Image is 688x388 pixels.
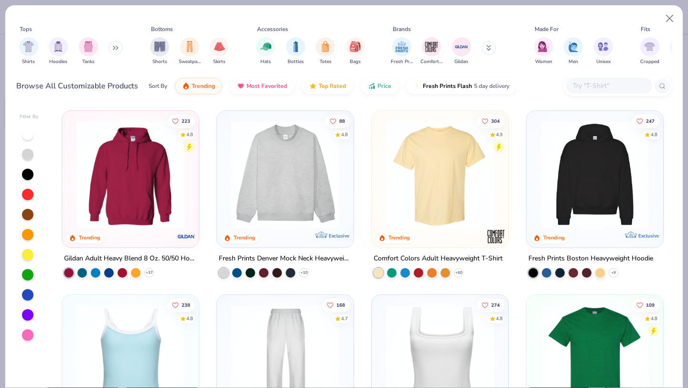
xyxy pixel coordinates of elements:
div: 4.8 [187,131,193,138]
img: Shirts Image [23,41,34,52]
div: Gildan Adult Heavy Blend 8 Oz. 50/50 Hooded Sweatshirt [64,253,197,265]
img: trending.gif [182,82,190,90]
span: Exclusive [329,233,349,239]
span: Women [535,58,552,65]
button: filter button [179,37,201,65]
img: Comfort Colors logo [486,227,505,246]
button: Like [632,298,659,312]
button: filter button [19,37,38,65]
div: filter for Totes [316,37,335,65]
span: Hats [260,58,271,65]
span: Shorts [152,58,167,65]
span: Hoodies [49,58,67,65]
img: 029b8af0-80e6-406f-9fdc-fdf898547912 [381,120,499,228]
div: Browse All Customizable Products [16,80,138,92]
div: 4.8 [651,131,657,138]
button: filter button [286,37,305,65]
div: Filter By [20,113,39,120]
span: Comfort Colors [420,58,442,65]
span: Exclusive [638,233,658,239]
button: Like [325,114,350,128]
button: filter button [150,37,169,65]
span: Totes [320,58,332,65]
img: 91acfc32-fd48-4d6b-bdad-a4c1a30ac3fc [536,120,654,228]
div: filter for Unisex [594,37,613,65]
span: 109 [646,302,655,307]
button: filter button [391,37,413,65]
img: Sweatpants Image [184,41,195,52]
img: Cropped Image [644,41,655,52]
div: Fits [641,25,650,33]
div: filter for Tanks [79,37,98,65]
button: Price [361,78,398,94]
span: Shirts [22,58,35,65]
img: Bottles Image [290,41,301,52]
img: Men Image [568,41,579,52]
button: Top Rated [302,78,353,94]
span: Most Favorited [247,82,287,90]
span: Skirts [213,58,226,65]
div: filter for Fresh Prints [391,37,413,65]
button: filter button [452,37,471,65]
img: Fresh Prints Image [395,40,409,54]
button: filter button [420,37,442,65]
div: filter for Comfort Colors [420,37,442,65]
div: filter for Bottles [286,37,305,65]
button: filter button [49,37,68,65]
div: Tops [20,25,32,33]
button: filter button [594,37,613,65]
button: Close [661,10,679,28]
span: Price [377,82,391,90]
button: filter button [534,37,553,65]
button: Like [322,298,350,312]
span: Men [569,58,578,65]
span: Trending [192,82,215,90]
div: filter for Hoodies [49,37,68,65]
img: flash.gif [413,82,421,90]
span: 238 [182,302,191,307]
span: Tanks [82,58,95,65]
div: filter for Men [564,37,583,65]
div: 4.7 [341,315,348,322]
div: Fresh Prints Denver Mock Neck Heavyweight Sweatshirt [219,253,352,265]
img: Bags Image [350,41,360,52]
img: e55d29c3-c55d-459c-bfd9-9b1c499ab3c6 [498,120,616,228]
img: f5d85501-0dbb-4ee4-b115-c08fa3845d83 [226,120,344,228]
img: Hoodies Image [53,41,64,52]
img: Gildan Image [454,40,469,54]
div: Accessories [257,25,288,33]
img: 01756b78-01f6-4cc6-8d8a-3c30c1a0c8ac [72,120,189,228]
span: + 60 [455,270,462,276]
img: a90f7c54-8796-4cb2-9d6e-4e9644cfe0fe [344,120,462,228]
div: filter for Skirts [210,37,229,65]
button: filter button [210,37,229,65]
span: + 37 [146,270,153,276]
span: Gildan [454,58,468,65]
div: filter for Bags [346,37,365,65]
span: Sweatpants [179,58,201,65]
span: Top Rated [319,82,346,90]
button: filter button [79,37,98,65]
span: 223 [182,119,191,123]
button: filter button [564,37,583,65]
div: filter for Shorts [150,37,169,65]
span: 304 [491,119,500,123]
img: Skirts Image [214,41,225,52]
span: Bottles [288,58,304,65]
div: Sort By [149,82,167,90]
span: + 10 [301,270,308,276]
span: 168 [336,302,345,307]
div: Bottoms [151,25,173,33]
button: filter button [316,37,335,65]
button: Like [168,114,195,128]
div: Comfort Colors Adult Heavyweight T-Shirt [374,253,503,265]
input: Try "T-Shirt" [572,80,645,91]
img: Unisex Image [598,41,609,52]
span: Bags [350,58,361,65]
span: 5 day delivery [474,81,509,92]
img: Tanks Image [83,41,94,52]
button: Like [477,114,505,128]
span: 274 [491,302,500,307]
div: 4.8 [496,315,503,322]
img: Gildan logo [177,227,196,246]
